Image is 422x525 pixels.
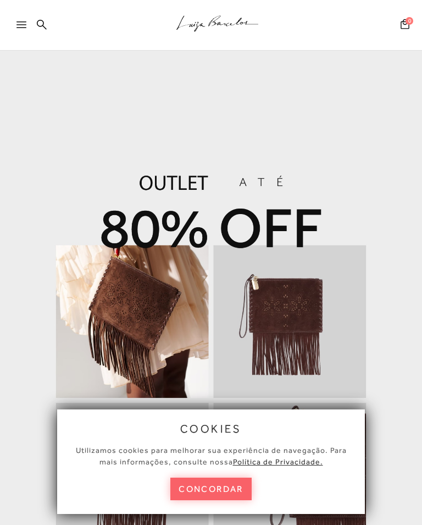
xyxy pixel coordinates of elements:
[406,17,413,25] span: 0
[233,457,323,466] a: Política de Privacidade.
[180,423,242,435] span: cookies
[397,18,413,33] button: 0
[170,478,252,500] button: concordar
[76,446,347,466] span: Utilizamos cookies para melhorar sua experiência de navegação. Para mais informações, consulte nossa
